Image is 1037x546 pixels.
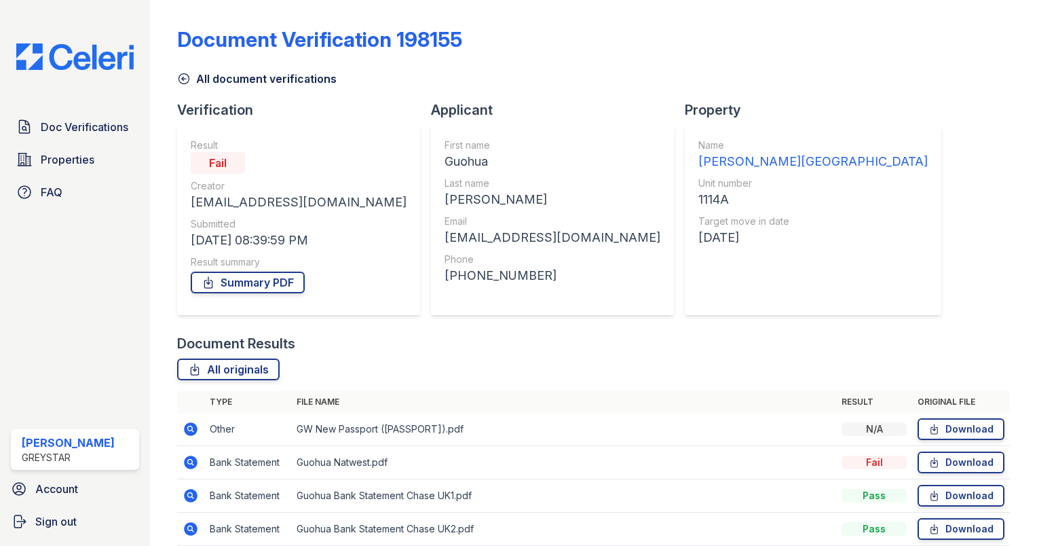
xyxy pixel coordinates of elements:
div: Unit number [698,177,928,190]
th: Original file [912,391,1010,413]
a: Download [918,452,1004,473]
img: CE_Logo_Blue-a8612792a0a2168367f1c8372b55b34899dd931a85d93a1a3d3e32e68fde9ad4.png [5,43,145,70]
td: Bank Statement [204,446,291,479]
span: Properties [41,151,94,168]
td: Other [204,413,291,446]
span: Doc Verifications [41,119,128,135]
div: Result [191,139,407,152]
div: Applicant [431,101,685,120]
div: [PERSON_NAME][GEOGRAPHIC_DATA] [698,152,928,171]
div: [EMAIL_ADDRESS][DOMAIN_NAME] [445,228,660,247]
div: [PERSON_NAME] [22,435,115,451]
a: Summary PDF [191,272,305,293]
a: Properties [11,146,139,173]
div: Fail [191,152,245,174]
a: Name [PERSON_NAME][GEOGRAPHIC_DATA] [698,139,928,171]
a: All document verifications [177,71,337,87]
div: Document Verification 198155 [177,27,462,52]
td: Guohua Bank Statement Chase UK2.pdf [291,513,836,546]
a: Account [5,475,145,503]
td: Bank Statement [204,479,291,513]
div: Property [685,101,952,120]
div: [DATE] 08:39:59 PM [191,231,407,250]
span: FAQ [41,184,62,200]
a: Doc Verifications [11,113,139,141]
div: Document Results [177,334,295,353]
span: Sign out [35,513,77,530]
div: Guohua [445,152,660,171]
a: Download [918,485,1004,507]
td: GW New Passport ([PASSPORT]).pdf [291,413,836,446]
td: Guohua Bank Statement Chase UK1.pdf [291,479,836,513]
a: FAQ [11,179,139,206]
div: N/A [842,422,907,436]
th: File name [291,391,836,413]
div: Submitted [191,217,407,231]
div: First name [445,139,660,152]
a: Download [918,518,1004,540]
a: All originals [177,359,280,380]
a: Download [918,418,1004,440]
div: Verification [177,101,431,120]
a: Sign out [5,508,145,535]
th: Type [204,391,291,413]
th: Result [836,391,912,413]
div: Target move in date [698,215,928,228]
td: Bank Statement [204,513,291,546]
div: Fail [842,456,907,469]
div: 1114A [698,190,928,209]
td: Guohua Natwest.pdf [291,446,836,479]
div: Email [445,215,660,228]
div: [DATE] [698,228,928,247]
span: Account [35,481,78,497]
div: [PERSON_NAME] [445,190,660,209]
div: Creator [191,179,407,193]
div: Name [698,139,928,152]
div: [EMAIL_ADDRESS][DOMAIN_NAME] [191,193,407,212]
div: Result summary [191,255,407,269]
div: [PHONE_NUMBER] [445,266,660,285]
div: Last name [445,177,660,190]
div: Pass [842,489,907,503]
div: Greystar [22,451,115,465]
div: Phone [445,253,660,266]
div: Pass [842,522,907,536]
